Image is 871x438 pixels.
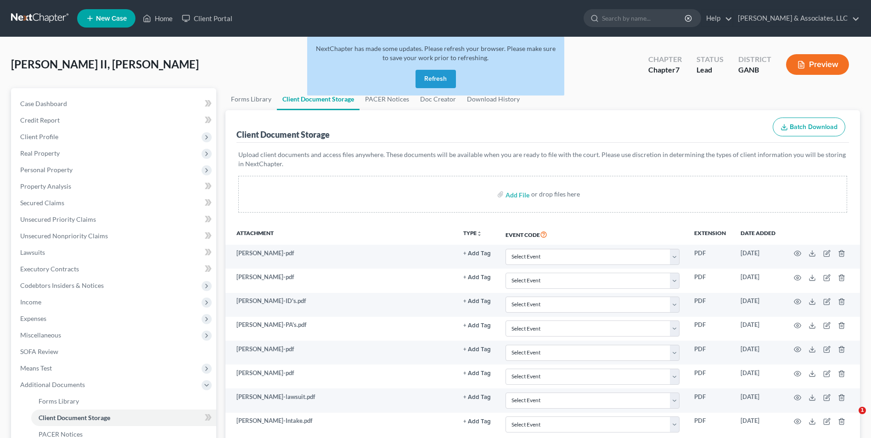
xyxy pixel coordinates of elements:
div: GANB [738,65,771,75]
td: [DATE] [733,245,783,269]
div: Chapter [648,54,682,65]
button: Refresh [416,70,456,88]
a: + Add Tag [463,320,491,329]
a: Property Analysis [13,178,216,195]
td: [DATE] [733,413,783,437]
a: Case Dashboard [13,95,216,112]
a: SOFA Review [13,343,216,360]
td: PDF [687,341,733,365]
span: Credit Report [20,116,60,124]
a: + Add Tag [463,369,491,377]
p: Upload client documents and access files anywhere. These documents will be available when you are... [238,150,847,168]
a: + Add Tag [463,273,491,281]
a: Forms Library [225,88,277,110]
a: Help [702,10,732,27]
td: [PERSON_NAME]-lawsuit.pdf [225,388,455,412]
a: Unsecured Nonpriority Claims [13,228,216,244]
span: PACER Notices [39,430,83,438]
button: TYPEunfold_more [463,230,482,236]
span: SOFA Review [20,348,58,355]
div: Client Document Storage [236,129,330,140]
a: + Add Tag [463,416,491,425]
span: 7 [675,65,680,74]
td: [PERSON_NAME]-pdf [225,269,455,292]
i: unfold_more [477,231,482,236]
td: [DATE] [733,341,783,365]
span: Executory Contracts [20,265,79,273]
span: Forms Library [39,397,79,405]
button: + Add Tag [463,394,491,400]
td: [DATE] [733,388,783,412]
span: 1 [859,407,866,414]
a: + Add Tag [463,249,491,258]
td: [PERSON_NAME]-PA's.pdf [225,317,455,341]
button: Preview [786,54,849,75]
a: Credit Report [13,112,216,129]
td: [DATE] [733,293,783,317]
a: + Add Tag [463,297,491,305]
div: Lead [697,65,724,75]
td: PDF [687,269,733,292]
span: Lawsuits [20,248,45,256]
span: Expenses [20,314,46,322]
div: or drop files here [531,190,580,199]
span: Secured Claims [20,199,64,207]
td: [PERSON_NAME]-pdf [225,341,455,365]
span: Client Document Storage [39,414,110,421]
a: Client Portal [177,10,237,27]
button: + Add Tag [463,323,491,329]
a: Unsecured Priority Claims [13,211,216,228]
td: PDF [687,245,733,269]
span: Real Property [20,149,60,157]
button: Batch Download [773,118,845,137]
span: Batch Download [790,123,837,131]
span: Miscellaneous [20,331,61,339]
button: + Add Tag [463,275,491,281]
td: [DATE] [733,317,783,341]
span: Income [20,298,41,306]
td: PDF [687,293,733,317]
span: Means Test [20,364,52,372]
a: Lawsuits [13,244,216,261]
span: Personal Property [20,166,73,174]
td: PDF [687,388,733,412]
input: Search by name... [602,10,686,27]
span: New Case [96,15,127,22]
th: Attachment [225,224,455,245]
button: + Add Tag [463,347,491,353]
iframe: Intercom live chat [840,407,862,429]
div: Status [697,54,724,65]
span: Case Dashboard [20,100,67,107]
a: + Add Tag [463,393,491,401]
td: [PERSON_NAME]-pdf [225,365,455,388]
button: + Add Tag [463,298,491,304]
td: PDF [687,317,733,341]
td: PDF [687,365,733,388]
a: Forms Library [31,393,216,410]
th: Extension [687,224,733,245]
span: Codebtors Insiders & Notices [20,281,104,289]
span: Unsecured Priority Claims [20,215,96,223]
a: Secured Claims [13,195,216,211]
td: [PERSON_NAME]-ID's.pdf [225,293,455,317]
div: District [738,54,771,65]
span: [PERSON_NAME] II, [PERSON_NAME] [11,57,199,71]
td: [DATE] [733,269,783,292]
a: [PERSON_NAME] & Associates, LLC [733,10,860,27]
th: Event Code [498,224,687,245]
th: Date added [733,224,783,245]
td: [DATE] [733,365,783,388]
button: + Add Tag [463,371,491,376]
span: Additional Documents [20,381,85,388]
span: NextChapter has made some updates. Please refresh your browser. Please make sure to save your wor... [316,45,556,62]
a: Client Document Storage [31,410,216,426]
td: [PERSON_NAME]-pdf [225,245,455,269]
a: Client Document Storage [277,88,360,110]
button: + Add Tag [463,419,491,425]
span: Client Profile [20,133,58,140]
div: Chapter [648,65,682,75]
a: Executory Contracts [13,261,216,277]
a: + Add Tag [463,345,491,354]
span: Unsecured Nonpriority Claims [20,232,108,240]
a: Home [138,10,177,27]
